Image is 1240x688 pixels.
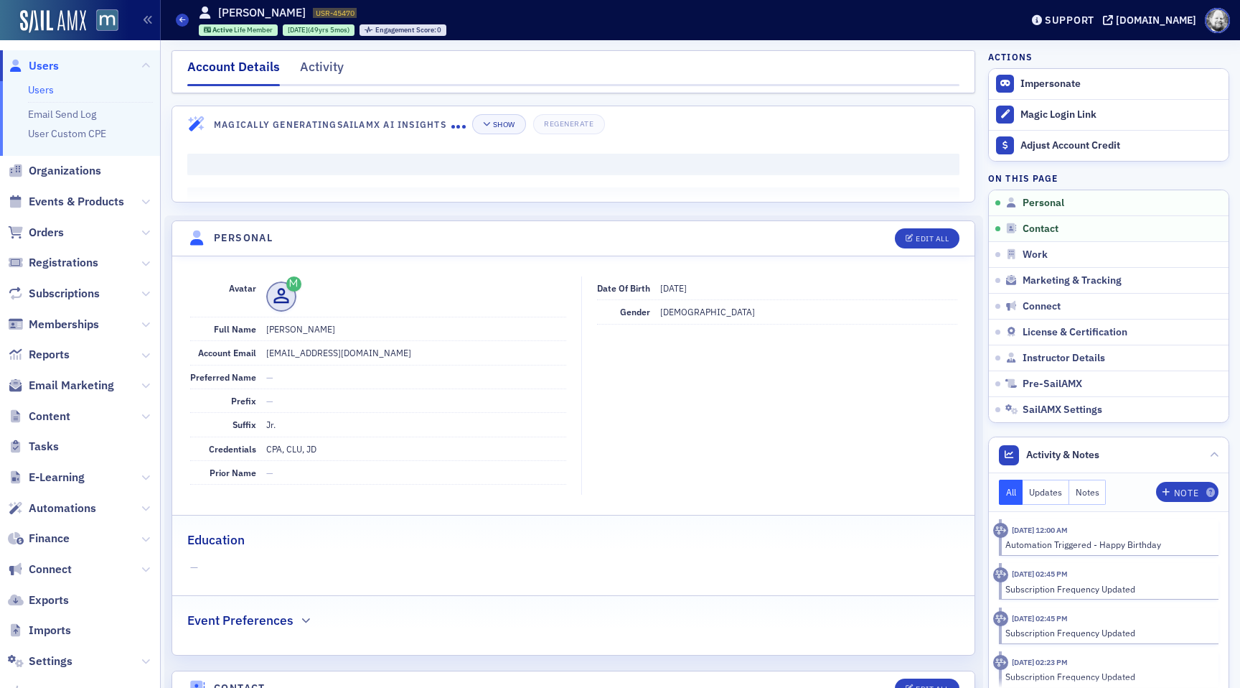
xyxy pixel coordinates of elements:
[1023,274,1122,287] span: Marketing & Tracking
[190,371,256,383] span: Preferred Name
[229,282,256,294] span: Avatar
[1205,8,1230,33] span: Profile
[29,501,96,516] span: Automations
[988,172,1229,185] h4: On this page
[8,378,114,394] a: Email Marketing
[360,24,446,36] div: Engagement Score: 0
[993,523,1008,538] div: Activity
[214,323,256,335] span: Full Name
[1174,489,1198,497] div: Note
[988,50,1033,63] h4: Actions
[999,480,1023,505] button: All
[1023,352,1105,365] span: Instructor Details
[266,317,566,340] dd: [PERSON_NAME]
[266,341,566,364] dd: [EMAIL_ADDRESS][DOMAIN_NAME]
[204,25,273,34] a: Active Life Member
[28,108,96,121] a: Email Send Log
[989,99,1229,130] button: Magic Login Link
[1005,670,1208,683] div: Subscription Frequency Updated
[8,194,124,210] a: Events & Products
[96,9,118,32] img: SailAMX
[29,439,59,455] span: Tasks
[8,531,70,547] a: Finance
[209,443,256,455] span: Credentials
[660,282,687,294] span: [DATE]
[660,300,957,323] dd: [DEMOGRAPHIC_DATA]
[533,114,604,134] button: Regenerate
[8,409,70,424] a: Content
[1020,139,1221,152] div: Adjust Account Credit
[1012,525,1068,535] time: 10/13/2024 12:00 AM
[29,163,101,179] span: Organizations
[375,25,438,34] span: Engagement Score :
[266,413,566,436] dd: Jr.
[29,654,72,669] span: Settings
[266,395,273,406] span: —
[29,562,72,577] span: Connect
[266,371,273,383] span: —
[20,10,86,33] img: SailAMX
[8,592,69,608] a: Exports
[8,347,70,363] a: Reports
[916,235,949,243] div: Edit All
[29,623,71,638] span: Imports
[1116,14,1196,27] div: [DOMAIN_NAME]
[29,470,85,485] span: E-Learning
[1026,447,1099,462] span: Activity & Notes
[231,395,256,406] span: Prefix
[1023,404,1102,417] span: SailAMX Settings
[300,57,344,84] div: Activity
[214,118,451,131] h4: Magically Generating SailAMX AI Insights
[1103,15,1201,25] button: [DOMAIN_NAME]
[8,255,98,271] a: Registrations
[597,282,650,294] span: Date of Birth
[472,114,526,134] button: Show
[895,228,959,248] button: Edit All
[8,562,72,577] a: Connect
[266,467,273,478] span: —
[1023,480,1069,505] button: Updates
[1005,582,1208,595] div: Subscription Frequency Updated
[187,57,280,86] div: Account Details
[1005,538,1208,551] div: Automation Triggered - Happy Birthday
[187,611,293,630] h2: Event Preferences
[493,121,515,129] div: Show
[8,654,72,669] a: Settings
[8,317,99,333] a: Memberships
[29,531,70,547] span: Finance
[1023,197,1064,210] span: Personal
[198,347,256,358] span: Account Email
[8,501,96,516] a: Automations
[29,409,70,424] span: Content
[288,25,349,34] div: (49yrs 5mos)
[993,567,1008,582] div: Activity
[86,9,118,34] a: View Homepage
[29,194,124,210] span: Events & Products
[199,24,278,36] div: Active: Active: Life Member
[620,306,650,317] span: Gender
[1045,14,1094,27] div: Support
[1023,223,1058,236] span: Contact
[1023,248,1048,261] span: Work
[316,8,354,18] span: USR-45470
[1023,326,1127,339] span: License & Certification
[28,127,106,140] a: User Custom CPE
[29,317,99,333] span: Memberships
[1156,482,1218,502] button: Note
[1020,108,1221,121] div: Magic Login Link
[212,25,234,34] span: Active
[8,623,71,638] a: Imports
[232,419,256,430] span: Suffix
[1023,300,1061,313] span: Connect
[1012,657,1068,667] time: 6/13/2023 02:23 PM
[29,58,59,74] span: Users
[210,467,256,478] span: Prior Name
[29,255,98,271] span: Registrations
[1023,378,1082,391] span: Pre-SailAMX
[8,163,101,179] a: Organizations
[283,24,354,36] div: 1976-03-29 00:00:00
[29,286,100,302] span: Subscriptions
[234,25,273,34] span: Life Member
[8,470,85,485] a: E-Learning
